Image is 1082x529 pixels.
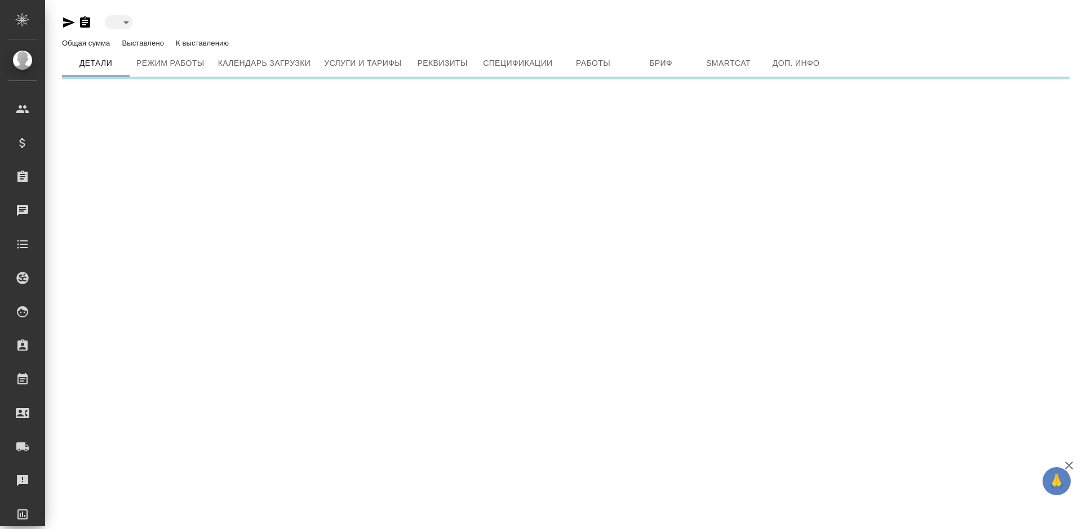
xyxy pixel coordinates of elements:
[566,56,620,70] span: Работы
[218,56,311,70] span: Календарь загрузки
[105,15,133,29] div: ​
[62,16,76,29] button: Скопировать ссылку для ЯМессенджера
[634,56,688,70] span: Бриф
[176,39,232,47] p: К выставлению
[415,56,469,70] span: Реквизиты
[324,56,402,70] span: Услуги и тарифы
[769,56,823,70] span: Доп. инфо
[122,39,167,47] p: Выставлено
[69,56,123,70] span: Детали
[1047,469,1066,493] span: 🙏
[1043,467,1071,495] button: 🙏
[483,56,552,70] span: Спецификации
[62,39,113,47] p: Общая сумма
[702,56,756,70] span: Smartcat
[136,56,205,70] span: Режим работы
[78,16,92,29] button: Скопировать ссылку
